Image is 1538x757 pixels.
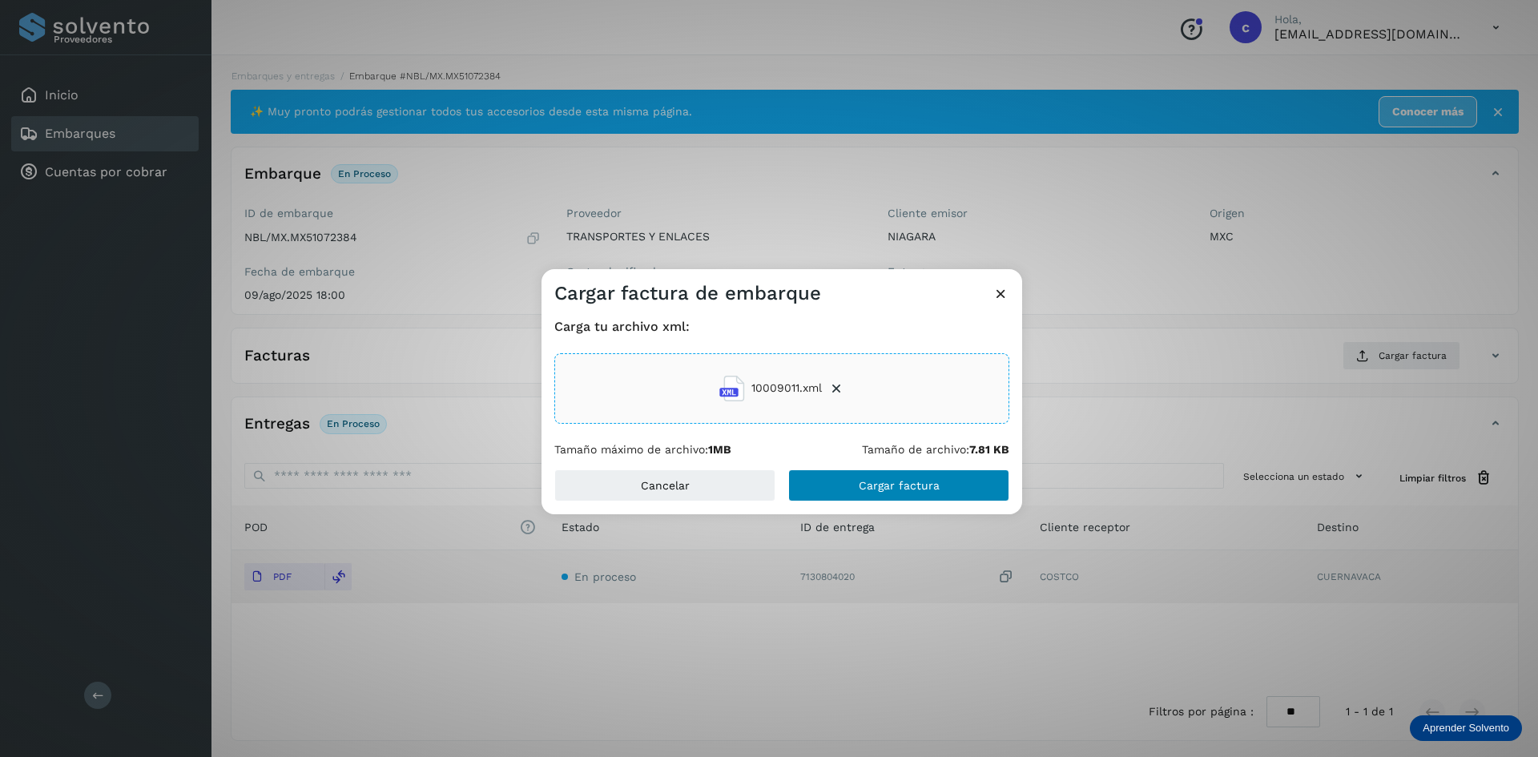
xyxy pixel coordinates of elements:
[862,443,1009,457] p: Tamaño de archivo:
[1410,715,1522,741] div: Aprender Solvento
[788,469,1009,501] button: Cargar factura
[554,282,821,305] h3: Cargar factura de embarque
[969,443,1009,456] b: 7.81 KB
[751,380,822,397] span: 10009011.xml
[554,469,775,501] button: Cancelar
[641,480,690,491] span: Cancelar
[554,319,1009,334] h4: Carga tu archivo xml:
[859,480,940,491] span: Cargar factura
[1423,722,1509,735] p: Aprender Solvento
[708,443,731,456] b: 1MB
[554,443,731,457] p: Tamaño máximo de archivo:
